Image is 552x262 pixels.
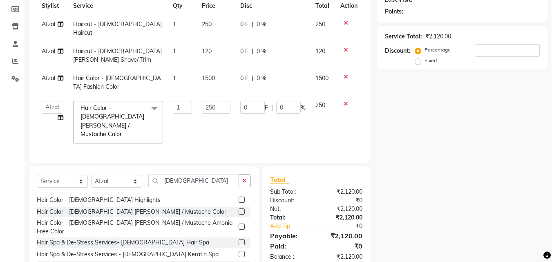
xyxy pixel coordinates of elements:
[252,74,253,83] span: |
[385,47,410,55] div: Discount:
[202,20,212,28] span: 250
[265,103,268,112] span: F
[270,175,289,184] span: Total
[173,20,176,28] span: 1
[37,208,226,216] div: Hair Color - [DEMOGRAPHIC_DATA] [PERSON_NAME] / Mustache Color
[202,47,212,55] span: 120
[240,74,248,83] span: 0 F
[316,205,369,213] div: ₹2,120.00
[316,253,369,261] div: ₹2,120.00
[271,103,273,112] span: |
[37,219,235,236] div: Hair Color - [DEMOGRAPHIC_DATA] [PERSON_NAME] / Mustache Amonia Free Color
[73,47,162,63] span: Haircut - [DEMOGRAPHIC_DATA] [PERSON_NAME] Shave/ Trim
[264,253,316,261] div: Balance :
[264,188,316,196] div: Sub Total:
[252,20,253,29] span: |
[315,20,325,28] span: 250
[37,250,219,259] div: Hair Spa & De-Stress Services - [DEMOGRAPHIC_DATA] Keratin Spa
[315,47,325,55] span: 120
[385,32,422,41] div: Service Total:
[316,188,369,196] div: ₹2,120.00
[316,241,369,251] div: ₹0
[316,231,369,241] div: ₹2,120.00
[42,20,55,28] span: Afzal
[257,47,266,56] span: 0 %
[425,57,437,64] label: Fixed
[42,47,55,55] span: Afzal
[240,20,248,29] span: 0 F
[264,231,316,241] div: Payable:
[122,130,125,138] a: x
[315,101,325,109] span: 250
[264,241,316,251] div: Paid:
[264,213,316,222] div: Total:
[73,74,161,90] span: Hair Color - [DEMOGRAPHIC_DATA] Fashion Color
[257,20,266,29] span: 0 %
[37,196,161,204] div: Hair Color - [DEMOGRAPHIC_DATA] Highlights
[173,47,176,55] span: 1
[148,175,239,187] input: Search or Scan
[316,196,369,205] div: ₹0
[325,222,369,231] div: ₹0
[37,238,209,247] div: Hair Spa & De-Stress Services- [DEMOGRAPHIC_DATA] Hair Spa
[80,104,144,138] span: Hair Color - [DEMOGRAPHIC_DATA] [PERSON_NAME] / Mustache Color
[301,103,306,112] span: %
[385,7,403,16] div: Points:
[425,32,451,41] div: ₹2,120.00
[73,20,162,36] span: Haircut - [DEMOGRAPHIC_DATA] Haircut
[264,196,316,205] div: Discount:
[257,74,266,83] span: 0 %
[202,74,215,82] span: 1500
[42,74,55,82] span: Afzal
[316,213,369,222] div: ₹2,120.00
[252,47,253,56] span: |
[315,74,329,82] span: 1500
[425,46,451,54] label: Percentage
[264,205,316,213] div: Net:
[173,74,176,82] span: 1
[240,47,248,56] span: 0 F
[264,222,325,231] a: Add Tip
